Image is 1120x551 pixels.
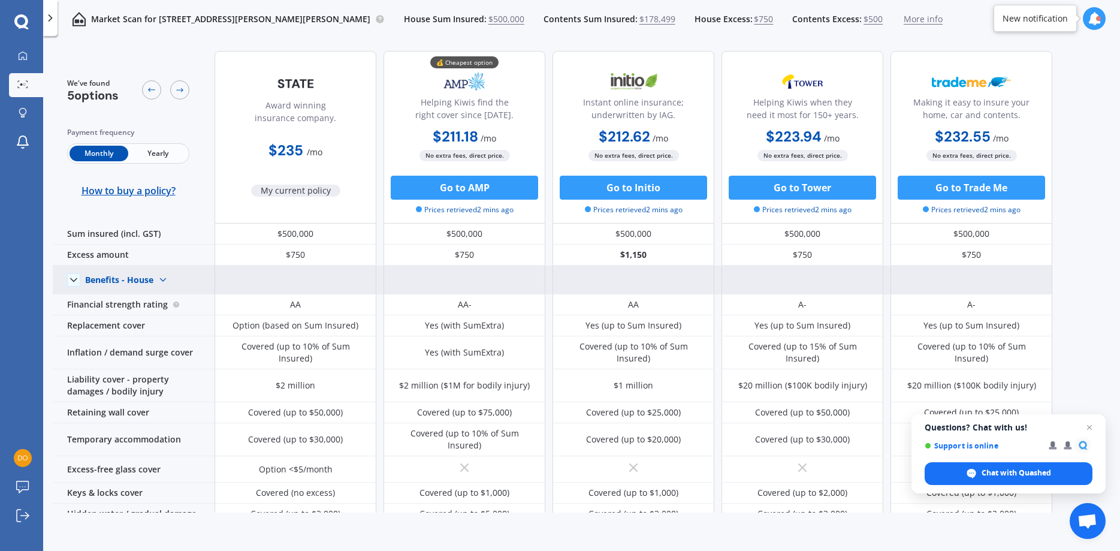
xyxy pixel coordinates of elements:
span: House Sum Insured: [404,13,487,25]
div: Benefits - House [85,275,153,285]
span: Questions? Chat with us! [925,423,1092,432]
div: Excess amount [53,245,215,266]
div: Chat with Quashed [925,462,1092,485]
div: $750 [890,245,1052,266]
div: Covered (no excess) [256,487,335,499]
div: Covered (up to $1,000) [419,487,509,499]
span: My current policy [251,185,340,197]
span: More info [904,13,943,25]
div: Covered (up to $20,000) [586,433,681,445]
div: Helping Kiwis find the right cover since [DATE]. [394,96,535,126]
div: Hidden water / gradual damage [53,504,215,525]
div: Covered (up to $50,000) [248,407,343,418]
span: Close chat [1082,420,1097,435]
div: Option (based on Sum Insured) [233,320,358,332]
b: $235 [268,141,303,159]
div: $750 [215,245,376,266]
div: $500,000 [721,224,883,245]
div: $750 [721,245,883,266]
span: / mo [481,133,496,144]
b: $212.62 [599,127,650,146]
div: Financial strength rating [53,294,215,315]
b: $211.18 [433,127,478,146]
div: Making it easy to insure your home, car and contents. [901,96,1042,126]
div: Retaining wall cover [53,402,215,423]
div: $20 million ($100K bodily injury) [907,380,1036,392]
span: No extra fees, direct price. [926,150,1017,161]
div: Covered (up to $2,000) [757,487,847,499]
div: Covered (up to 10% of Sum Insured) [899,341,1043,365]
div: Covered (up to $30,000) [755,433,850,445]
span: $500 [864,13,883,25]
div: Inflation / demand surge cover [53,336,215,369]
button: Go to Tower [729,176,876,200]
div: Covered (up to $5,000) [419,508,509,520]
div: Payment frequency [67,127,189,138]
div: Yes (up to Sum Insured) [754,320,850,332]
div: $1 million [614,380,653,392]
div: Liability cover - property damages / bodily injury [53,369,215,402]
button: Go to Trade Me [898,176,1045,200]
div: AA- [458,299,472,311]
div: Temporary accommodation [53,423,215,456]
span: Contents Excess: [792,13,862,25]
span: Prices retrieved 2 mins ago [416,204,514,215]
img: State-text-1.webp [256,70,335,98]
b: $223.94 [766,127,822,146]
span: / mo [307,146,322,158]
div: Covered (up to $3,000) [588,508,678,520]
div: Covered (up to $3,000) [757,508,847,520]
div: $500,000 [215,224,376,245]
div: Sum insured (incl. GST) [53,224,215,245]
div: Covered (up to 10% of Sum Insured) [224,341,367,365]
img: AMP.webp [425,67,504,97]
div: Open chat [1070,503,1106,539]
div: Covered (up to $50,000) [755,407,850,418]
span: Support is online [925,441,1040,450]
span: We've found [67,78,119,89]
div: Excess-free glass cover [53,456,215,483]
span: Contents Sum Insured: [544,13,638,25]
div: Yes (with SumExtra) [425,347,504,359]
span: No extra fees, direct price. [757,150,848,161]
img: Tower.webp [763,67,842,97]
div: Covered (up to 15% of Sum Insured) [730,341,874,365]
div: Helping Kiwis when they need it most for 150+ years. [732,96,873,126]
div: Keys & locks cover [53,483,215,504]
span: $750 [754,13,773,25]
div: Replacement cover [53,315,215,336]
button: Go to AMP [391,176,538,200]
div: Covered (up to 10% of Sum Insured) [393,427,536,451]
div: Option <$5/month [259,463,333,475]
b: $232.55 [935,127,991,146]
div: Yes (up to Sum Insured) [585,320,681,332]
div: AA [628,299,639,311]
div: Covered (up to $2,000) [926,508,1016,520]
div: Award winning insurance company. [225,99,366,129]
img: Benefit content down [153,270,173,290]
div: Covered (up to $30,000) [248,433,343,445]
span: / mo [653,133,668,144]
span: 5 options [67,88,119,103]
div: $500,000 [890,224,1052,245]
div: Covered (up to $75,000) [417,407,512,418]
span: House Excess: [695,13,753,25]
button: Go to Initio [560,176,707,200]
p: Market Scan for [STREET_ADDRESS][PERSON_NAME][PERSON_NAME] [91,13,370,25]
span: How to buy a policy? [81,185,176,197]
div: $2 million [276,380,315,392]
img: Trademe.webp [932,67,1011,97]
span: Monthly [70,146,128,161]
img: Initio.webp [594,67,673,97]
div: $500,000 [384,224,545,245]
img: 96ed434068c72a160b438349278adc4a [14,449,32,467]
div: Covered (up to 10% of Sum Insured) [561,341,705,365]
div: Covered (up to $25,000) [924,407,1019,418]
span: No extra fees, direct price. [419,150,510,161]
div: Covered (up to $3,000) [250,508,340,520]
div: Covered (up to $25,000) [586,407,681,418]
div: A- [967,299,976,311]
span: Prices retrieved 2 mins ago [585,204,683,215]
div: Yes (with SumExtra) [425,320,504,332]
span: No extra fees, direct price. [588,150,679,161]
